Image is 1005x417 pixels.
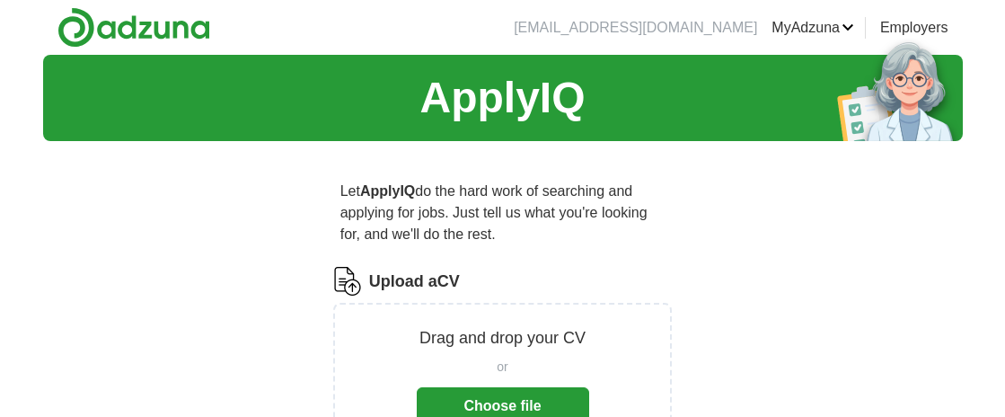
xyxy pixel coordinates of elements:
h1: ApplyIQ [419,66,585,130]
strong: ApplyIQ [360,183,415,199]
label: Upload a CV [369,270,460,294]
img: Adzuna logo [57,7,210,48]
p: Drag and drop your CV [419,326,586,350]
img: CV Icon [333,267,362,296]
span: or [497,358,507,377]
a: MyAdzuna [771,17,854,39]
li: [EMAIL_ADDRESS][DOMAIN_NAME] [514,17,757,39]
p: Let do the hard work of searching and applying for jobs. Just tell us what you're looking for, an... [333,173,673,253]
a: Employers [880,17,948,39]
